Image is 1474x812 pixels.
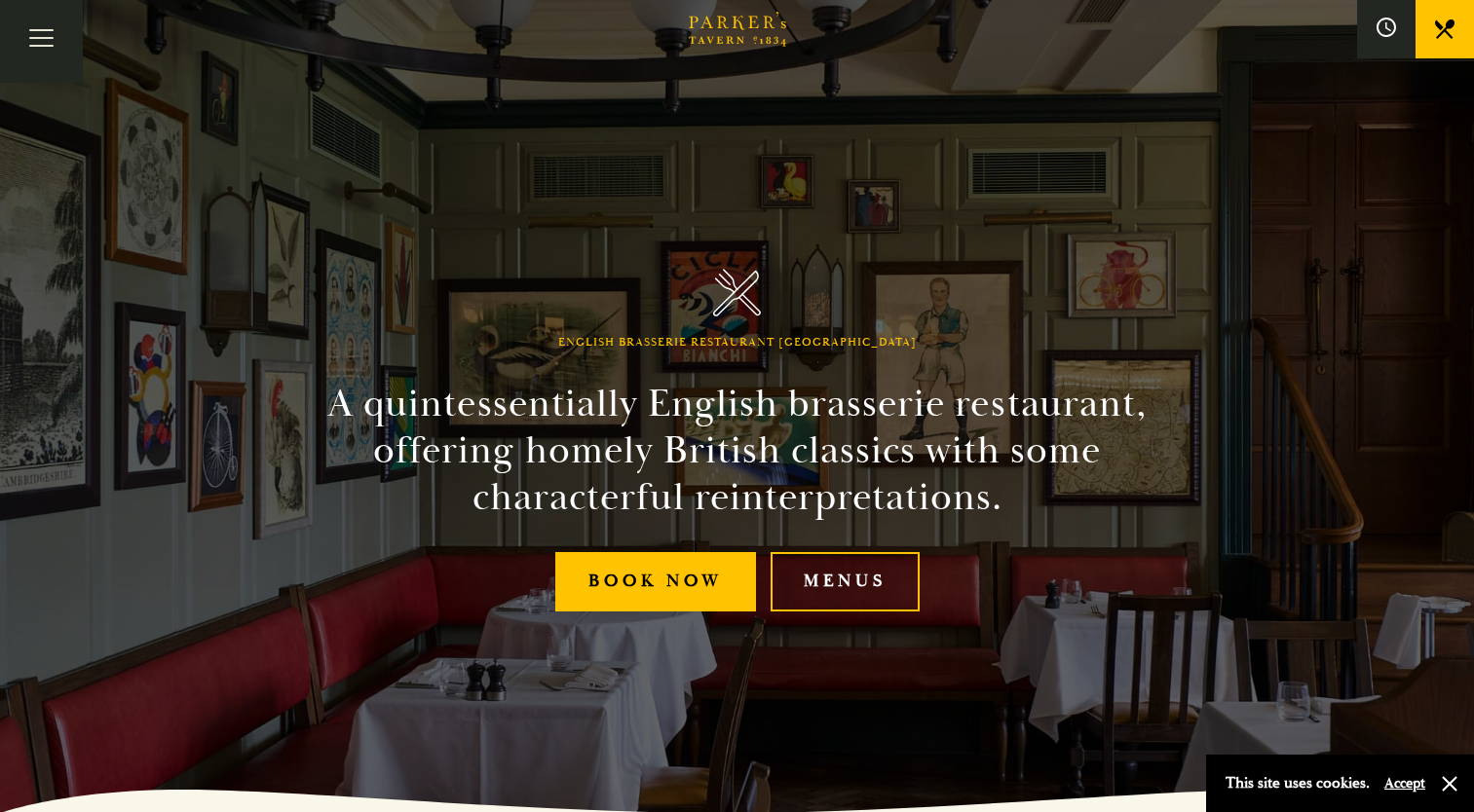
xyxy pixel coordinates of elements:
[1226,769,1370,797] p: This site uses cookies.
[555,552,756,611] a: Book Now
[293,381,1182,521] h2: A quintessentially English brasserie restaurant, offering homely British classics with some chara...
[558,336,917,350] h1: English Brasserie Restaurant [GEOGRAPHIC_DATA]
[1440,774,1459,794] button: Close and accept
[713,269,761,316] img: Parker's Tavern Brasserie Cambridge
[771,552,920,611] a: Menus
[1384,774,1425,793] button: Accept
